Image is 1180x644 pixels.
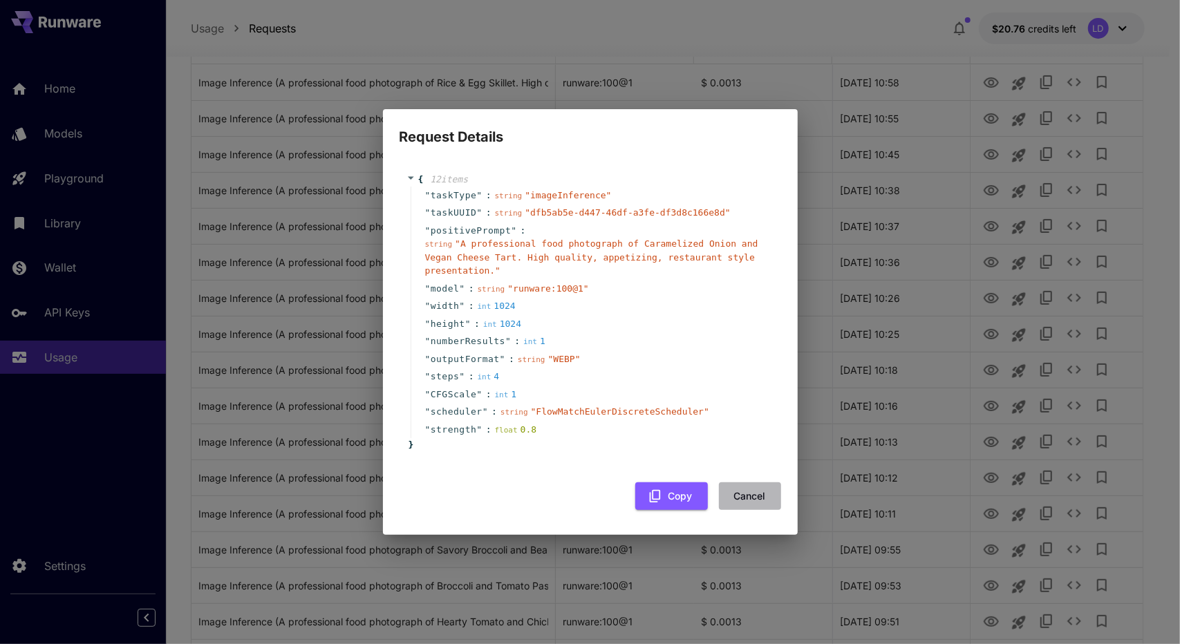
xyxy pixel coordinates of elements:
[478,299,516,313] div: 1024
[469,370,474,383] span: :
[495,423,537,437] div: 0.8
[495,388,517,401] div: 1
[431,189,477,202] span: taskType
[425,238,758,276] span: " A professional food photograph of Caramelized Onion and Vegan Cheese Tart. High quality, appeti...
[431,206,477,220] span: taskUUID
[478,370,500,383] div: 4
[486,388,491,401] span: :
[425,225,431,236] span: "
[425,354,431,364] span: "
[465,319,471,329] span: "
[478,372,491,381] span: int
[469,282,474,296] span: :
[531,406,709,417] span: " FlowMatchEulerDiscreteScheduler "
[469,299,474,313] span: :
[509,352,514,366] span: :
[505,336,511,346] span: "
[635,482,708,511] button: Copy
[523,334,545,348] div: 1
[459,301,465,311] span: "
[523,337,537,346] span: int
[495,390,509,399] span: int
[431,317,465,331] span: height
[431,352,500,366] span: outputFormat
[486,423,491,437] span: :
[476,207,482,218] span: "
[425,406,431,417] span: "
[476,389,482,399] span: "
[431,405,483,419] span: scheduler
[425,319,431,329] span: "
[495,191,523,200] span: string
[491,405,497,419] span: :
[476,424,482,435] span: "
[425,190,431,200] span: "
[518,355,545,364] span: string
[486,189,491,202] span: :
[425,371,431,381] span: "
[483,320,497,329] span: int
[459,371,465,381] span: "
[483,406,488,417] span: "
[495,209,523,218] span: string
[425,336,431,346] span: "
[431,224,512,238] span: positivePrompt
[521,224,526,238] span: :
[719,482,781,511] button: Cancel
[425,207,431,218] span: "
[474,317,480,331] span: :
[418,173,424,187] span: {
[486,206,491,220] span: :
[459,283,465,294] span: "
[548,354,581,364] span: " WEBP "
[425,301,431,311] span: "
[425,283,431,294] span: "
[478,302,491,311] span: int
[525,190,611,200] span: " imageInference "
[483,317,521,331] div: 1024
[495,426,518,435] span: float
[511,225,516,236] span: "
[431,334,505,348] span: numberResults
[431,423,477,437] span: strength
[406,438,414,452] span: }
[425,240,453,249] span: string
[431,282,460,296] span: model
[425,424,431,435] span: "
[430,174,468,184] span: 12 item s
[476,190,482,200] span: "
[425,389,431,399] span: "
[478,285,505,294] span: string
[525,207,730,218] span: " dfb5ab5e-d447-46df-a3fe-df3d8c166e8d "
[514,334,520,348] span: :
[431,370,460,383] span: steps
[431,388,477,401] span: CFGScale
[507,283,588,294] span: " runware:100@1 "
[500,408,528,417] span: string
[431,299,460,313] span: width
[383,109,798,148] h2: Request Details
[500,354,505,364] span: "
